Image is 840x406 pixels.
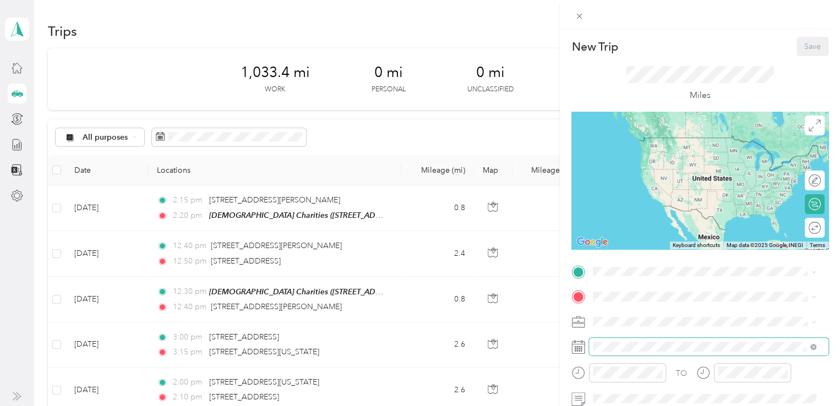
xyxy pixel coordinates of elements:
[571,39,618,54] p: New Trip
[574,235,610,249] a: Open this area in Google Maps (opens a new window)
[676,367,687,379] div: TO
[778,344,840,406] iframe: Everlance-gr Chat Button Frame
[690,89,711,102] p: Miles
[574,235,610,249] img: Google
[727,242,803,248] span: Map data ©2025 Google, INEGI
[673,242,720,249] button: Keyboard shortcuts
